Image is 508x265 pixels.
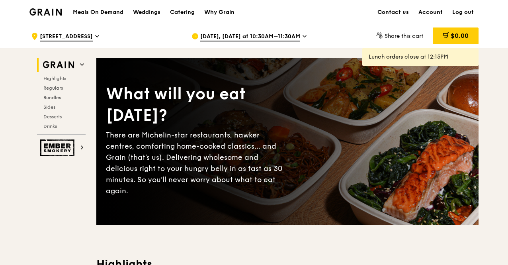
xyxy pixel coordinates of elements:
[43,76,66,81] span: Highlights
[43,114,62,120] span: Desserts
[165,0,199,24] a: Catering
[106,130,287,196] div: There are Michelin-star restaurants, hawker centres, comforting home-cooked classics… and Grain (...
[73,8,123,16] h1: Meals On Demand
[133,0,160,24] div: Weddings
[40,139,77,156] img: Ember Smokery web logo
[451,32,469,39] span: $0.00
[43,85,63,91] span: Regulars
[373,0,414,24] a: Contact us
[43,104,55,110] span: Sides
[128,0,165,24] a: Weddings
[414,0,447,24] a: Account
[199,0,239,24] a: Why Grain
[204,0,234,24] div: Why Grain
[40,58,77,72] img: Grain web logo
[43,124,57,129] span: Drinks
[369,53,472,61] div: Lunch orders close at 12:15PM
[200,33,300,41] span: [DATE], [DATE] at 10:30AM–11:30AM
[43,95,61,100] span: Bundles
[106,83,287,126] div: What will you eat [DATE]?
[40,33,93,41] span: [STREET_ADDRESS]
[29,8,62,16] img: Grain
[170,0,195,24] div: Catering
[447,0,479,24] a: Log out
[385,33,423,39] span: Share this cart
